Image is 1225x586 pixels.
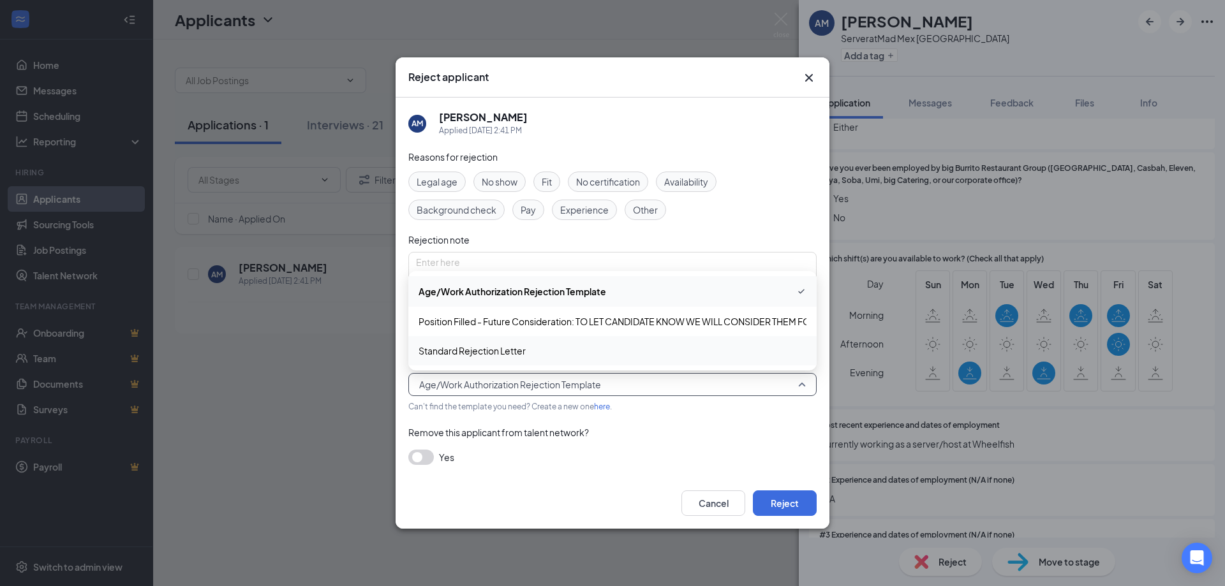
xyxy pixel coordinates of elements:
[439,110,528,124] h5: [PERSON_NAME]
[439,450,454,465] span: Yes
[408,151,498,163] span: Reasons for rejection
[417,175,457,189] span: Legal age
[753,490,817,516] button: Reject
[408,402,612,411] span: Can't find the template you need? Create a new one .
[1182,543,1212,573] div: Open Intercom Messenger
[633,203,658,217] span: Other
[681,490,745,516] button: Cancel
[542,175,552,189] span: Fit
[560,203,609,217] span: Experience
[482,175,517,189] span: No show
[594,402,610,411] a: here
[664,175,708,189] span: Availability
[419,284,606,298] span: Age/Work Authorization Rejection Template
[439,124,528,137] div: Applied [DATE] 2:41 PM
[796,284,806,299] svg: Checkmark
[408,355,528,367] span: Choose a rejection template
[412,118,423,129] div: AM
[408,234,470,245] span: Rejection note
[417,203,496,217] span: Background check
[419,344,526,358] span: Standard Rejection Letter
[408,70,489,84] h3: Reject applicant
[408,427,589,438] span: Remove this applicant from talent network?
[576,175,640,189] span: No certification
[801,70,817,85] button: Close
[419,375,601,394] span: Age/Work Authorization Rejection Template
[419,314,900,328] span: Position Filled - Future Consideration: TO LET CANDIDATE KNOW WE WILL CONSIDER THEM FOR FUTURE OP...
[521,203,536,217] span: Pay
[801,70,817,85] svg: Cross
